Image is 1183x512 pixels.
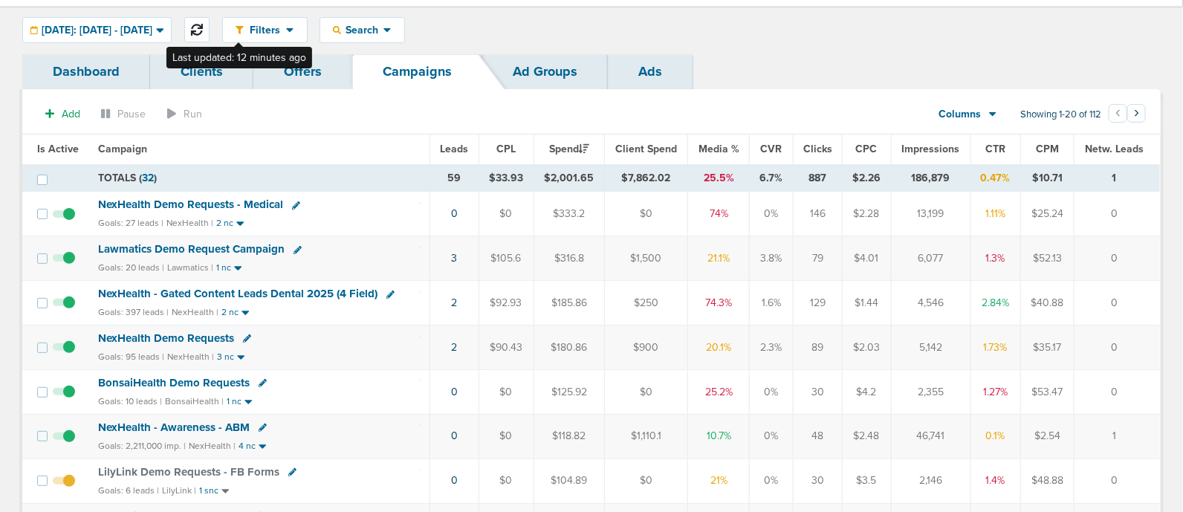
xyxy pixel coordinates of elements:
a: Campaigns [352,54,482,89]
small: LilyLink | [162,485,196,496]
span: CPC [856,143,878,155]
td: 146 [793,192,842,236]
td: 0.1% [970,414,1021,458]
td: 0% [750,414,793,458]
td: $92.93 [479,281,534,325]
td: 0% [750,458,793,503]
span: BonsaiHealth Demo Requests [98,376,250,389]
td: 6.7% [750,164,793,192]
td: 30 [793,369,842,414]
span: Media % [699,143,739,155]
small: Goals: 2,211,000 imp. | [98,441,186,452]
span: Campaign [98,143,147,155]
td: $25.24 [1021,192,1075,236]
a: Ad Groups [482,54,608,89]
td: $104.89 [534,458,605,503]
small: Goals: 6 leads | [98,485,159,496]
td: $35.17 [1021,325,1075,370]
span: NexHealth Demo Requests [98,331,234,345]
td: 1.4% [970,458,1021,503]
td: 48 [793,414,842,458]
td: 6,077 [891,236,970,281]
td: $0 [479,192,534,236]
td: $316.8 [534,236,605,281]
td: $2.48 [843,414,891,458]
td: 20.1% [688,325,750,370]
td: 1.6% [750,281,793,325]
td: 3.8% [750,236,793,281]
td: 0% [750,192,793,236]
span: Spend [549,143,589,155]
td: 5,142 [891,325,970,370]
td: 887 [793,164,842,192]
small: NexHealth | [167,351,214,362]
span: Add [62,108,80,120]
span: Columns [939,107,982,122]
a: 0 [451,430,458,442]
a: 3 [452,252,458,265]
small: BonsaiHealth | [165,396,224,406]
a: Dashboard [22,54,150,89]
small: 1 snc [199,485,218,496]
td: 1.11% [970,192,1021,236]
td: 1 [1074,414,1160,458]
span: Lawmatics Demo Request Campaign [98,242,285,256]
td: 21.1% [688,236,750,281]
span: Impressions [902,143,960,155]
td: 1 [1074,164,1160,192]
td: 0% [750,369,793,414]
td: 2,146 [891,458,970,503]
td: 0 [1074,369,1160,414]
span: CPL [496,143,516,155]
a: Ads [608,54,693,89]
a: 0 [451,207,458,220]
td: 0 [1074,192,1160,236]
td: $52.13 [1021,236,1075,281]
small: Goals: 95 leads | [98,351,164,363]
td: $0 [479,414,534,458]
span: Clicks [803,143,832,155]
span: NexHealth Demo Requests - Medical [98,198,283,211]
a: 0 [451,386,458,398]
td: $0 [479,369,534,414]
td: $7,862.02 [605,164,688,192]
span: CPM [1036,143,1059,155]
td: $48.88 [1021,458,1075,503]
td: $1,110.1 [605,414,688,458]
td: $0 [605,458,688,503]
small: 3 nc [217,351,234,363]
td: $10.71 [1021,164,1075,192]
td: $333.2 [534,192,605,236]
td: $105.6 [479,236,534,281]
small: Goals: 27 leads | [98,218,163,229]
small: NexHealth | [189,441,236,451]
span: Netw. Leads [1085,143,1144,155]
small: Goals: 20 leads | [98,262,164,273]
button: Add [37,103,88,125]
td: 1.27% [970,369,1021,414]
small: 2 nc [221,307,239,318]
td: 46,741 [891,414,970,458]
td: 0.47% [970,164,1021,192]
td: $900 [605,325,688,370]
td: $2.26 [843,164,891,192]
td: $185.86 [534,281,605,325]
td: $3.5 [843,458,891,503]
small: Lawmatics | [167,262,213,273]
ul: Pagination [1109,106,1146,124]
td: 0 [1074,458,1160,503]
td: 59 [430,164,479,192]
div: Last updated: 12 minutes ago [166,47,312,68]
span: NexHealth - Awareness - ABM [98,421,250,434]
td: $1.44 [843,281,891,325]
td: $4.01 [843,236,891,281]
td: 21% [688,458,750,503]
td: $90.43 [479,325,534,370]
td: $118.82 [534,414,605,458]
small: NexHealth | [166,218,213,228]
td: 1.73% [970,325,1021,370]
small: 2 nc [216,218,233,229]
td: $180.86 [534,325,605,370]
a: 2 [452,296,458,309]
td: $40.88 [1021,281,1075,325]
